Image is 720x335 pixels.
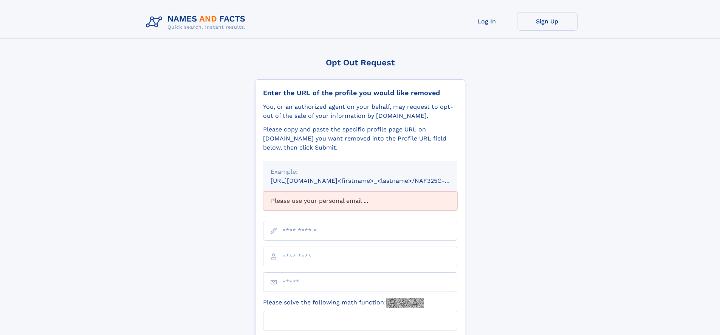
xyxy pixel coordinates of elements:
a: Log In [457,12,517,31]
div: Example: [271,167,450,176]
div: Please copy and paste the specific profile page URL on [DOMAIN_NAME] you want removed into the Pr... [263,125,457,152]
small: [URL][DOMAIN_NAME]<firstname>_<lastname>/NAF325G-xxxxxxxx [271,177,472,184]
div: Please use your personal email ... [263,191,457,210]
a: Sign Up [517,12,578,31]
div: You, or an authorized agent on your behalf, may request to opt-out of the sale of your informatio... [263,102,457,120]
label: Please solve the following math function: [263,298,424,308]
div: Enter the URL of the profile you would like removed [263,89,457,97]
div: Opt Out Request [255,58,465,67]
img: Logo Names and Facts [143,12,252,32]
